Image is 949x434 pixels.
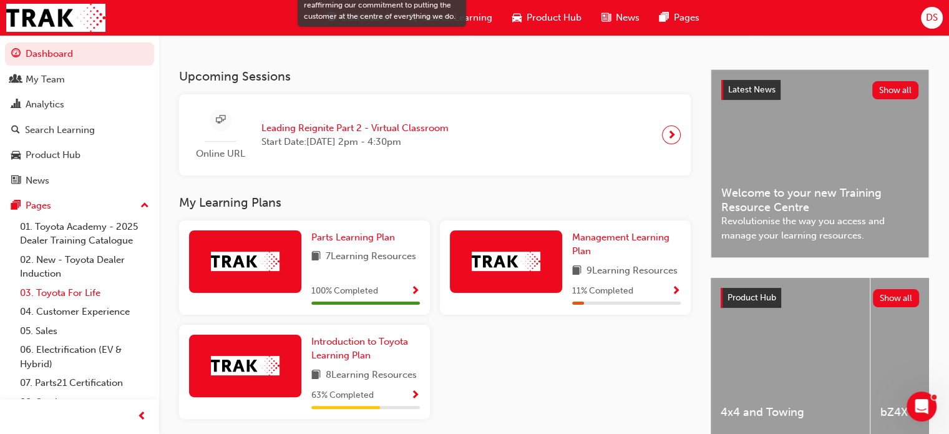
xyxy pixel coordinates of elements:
a: 06. Electrification (EV & Hybrid) [15,340,154,373]
button: Pages [5,194,154,217]
img: Trak [211,356,280,375]
span: Show Progress [411,390,420,402]
span: book-icon [311,249,321,265]
a: News [5,169,154,192]
a: news-iconNews [591,5,650,31]
span: Leading Reignite Part 2 - Virtual Classroom [261,121,449,136]
span: news-icon [601,10,611,26]
span: Introduction to Toyota Learning Plan [311,336,408,362]
button: DS [921,7,943,29]
span: Welcome to your new Training Resource Centre [721,186,918,214]
iframe: Intercom live chat [907,392,937,422]
h3: My Learning Plans [179,195,691,210]
a: 01. Toyota Academy - 2025 Dealer Training Catalogue [15,217,154,250]
span: people-icon [11,74,21,86]
a: Online URLLeading Reignite Part 2 - Virtual ClassroomStart Date:[DATE] 2pm - 4:30pm [189,104,681,166]
a: Product Hub [5,144,154,167]
span: Product Hub [728,292,776,303]
h3: Upcoming Sessions [179,69,691,84]
span: Pages [674,11,699,25]
a: Search Learning [5,119,154,142]
a: My Team [5,68,154,91]
span: search-icon [11,125,20,136]
span: 63 % Completed [311,388,374,403]
span: up-icon [140,198,149,214]
span: next-icon [667,126,676,144]
span: Start Date: [DATE] 2pm - 4:30pm [261,135,449,149]
img: Trak [211,252,280,271]
span: car-icon [512,10,522,26]
a: Latest NewsShow allWelcome to your new Training Resource CentreRevolutionise the way you access a... [711,69,929,258]
a: Latest NewsShow all [721,80,918,100]
a: Introduction to Toyota Learning Plan [311,335,420,363]
a: car-iconProduct Hub [502,5,591,31]
span: sessionType_ONLINE_URL-icon [216,112,225,128]
span: book-icon [572,264,582,279]
a: Analytics [5,93,154,116]
span: book-icon [311,368,321,383]
span: prev-icon [137,409,147,425]
img: Trak [6,4,105,32]
span: car-icon [11,150,21,161]
div: Analytics [26,97,64,112]
span: news-icon [11,175,21,187]
span: 9 Learning Resources [586,264,678,279]
div: My Team [26,72,65,87]
div: Search Learning [25,123,95,137]
span: DS [926,11,938,25]
button: Show Progress [671,284,681,299]
span: Show Progress [671,286,681,297]
a: 4x4 and Towing [711,278,870,434]
button: DashboardMy TeamAnalyticsSearch LearningProduct HubNews [5,40,154,194]
img: Trak [472,252,540,271]
a: 02. New - Toyota Dealer Induction [15,250,154,284]
span: pages-icon [11,200,21,212]
button: Show all [873,289,920,307]
a: 08. Service [15,393,154,412]
span: 11 % Completed [572,284,633,298]
span: Parts Learning Plan [311,232,395,243]
a: pages-iconPages [650,5,709,31]
a: Dashboard [5,42,154,66]
div: Pages [26,199,51,213]
span: News [616,11,640,25]
a: 07. Parts21 Certification [15,373,154,393]
span: Latest News [728,84,776,95]
a: 05. Sales [15,322,154,341]
span: chart-icon [11,99,21,111]
button: Show Progress [411,388,420,403]
span: 7 Learning Resources [326,249,416,265]
span: Online URL [189,147,251,161]
button: Show Progress [411,284,420,299]
span: Revolutionise the way you access and manage your learning resources. [721,214,918,242]
a: 04. Customer Experience [15,302,154,322]
a: Parts Learning Plan [311,230,400,245]
span: 100 % Completed [311,284,378,298]
span: Show Progress [411,286,420,297]
span: 8 Learning Resources [326,368,417,383]
a: 03. Toyota For Life [15,284,154,303]
span: guage-icon [11,49,21,60]
span: pages-icon [659,10,669,26]
span: 4x4 and Towing [721,405,860,420]
div: News [26,174,49,188]
button: Show all [872,81,919,99]
span: Product Hub [527,11,582,25]
a: Management Learning Plan [572,230,681,259]
div: Product Hub [26,148,80,162]
a: Product HubShow all [721,288,919,308]
span: Management Learning Plan [572,232,669,257]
